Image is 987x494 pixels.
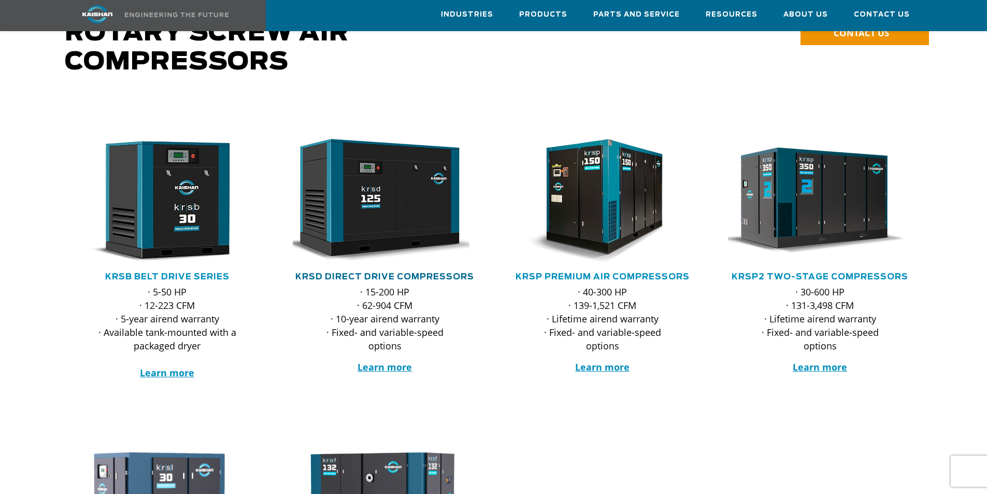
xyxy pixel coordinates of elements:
[285,139,469,263] img: krsd125
[503,139,687,263] img: krsp150
[313,285,456,352] p: · 15-200 HP · 62-904 CFM · 10-year airend warranty · Fixed- and variable-speed options
[706,9,757,21] span: Resources
[441,1,493,29] a: Industries
[593,1,680,29] a: Parts and Service
[593,9,680,21] span: Parts and Service
[749,285,892,352] p: · 30-600 HP · 131-3,498 CFM · Lifetime airend warranty · Fixed- and variable-speed options
[59,5,136,23] img: kaishan logo
[516,273,690,281] a: KRSP Premium Air Compressors
[75,139,260,263] div: krsb30
[510,139,695,263] div: krsp150
[105,273,230,281] a: KRSB Belt Drive Series
[441,9,493,21] span: Industries
[519,1,567,29] a: Products
[728,139,912,263] div: krsp350
[706,1,757,29] a: Resources
[125,12,228,17] img: Engineering the future
[800,22,929,45] a: CONTACT US
[783,9,828,21] span: About Us
[834,27,889,39] span: CONTACT US
[357,361,412,373] a: Learn more
[793,361,847,373] a: Learn more
[783,1,828,29] a: About Us
[720,139,905,263] img: krsp350
[293,139,477,263] div: krsd125
[531,285,674,352] p: · 40-300 HP · 139-1,521 CFM · Lifetime airend warranty · Fixed- and variable-speed options
[295,273,474,281] a: KRSD Direct Drive Compressors
[732,273,908,281] a: KRSP2 Two-Stage Compressors
[140,366,194,379] a: Learn more
[96,285,239,379] p: · 5-50 HP · 12-223 CFM · 5-year airend warranty · Available tank-mounted with a packaged dryer
[67,139,252,263] img: krsb30
[854,1,910,29] a: Contact Us
[575,361,630,373] a: Learn more
[854,9,910,21] span: Contact Us
[519,9,567,21] span: Products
